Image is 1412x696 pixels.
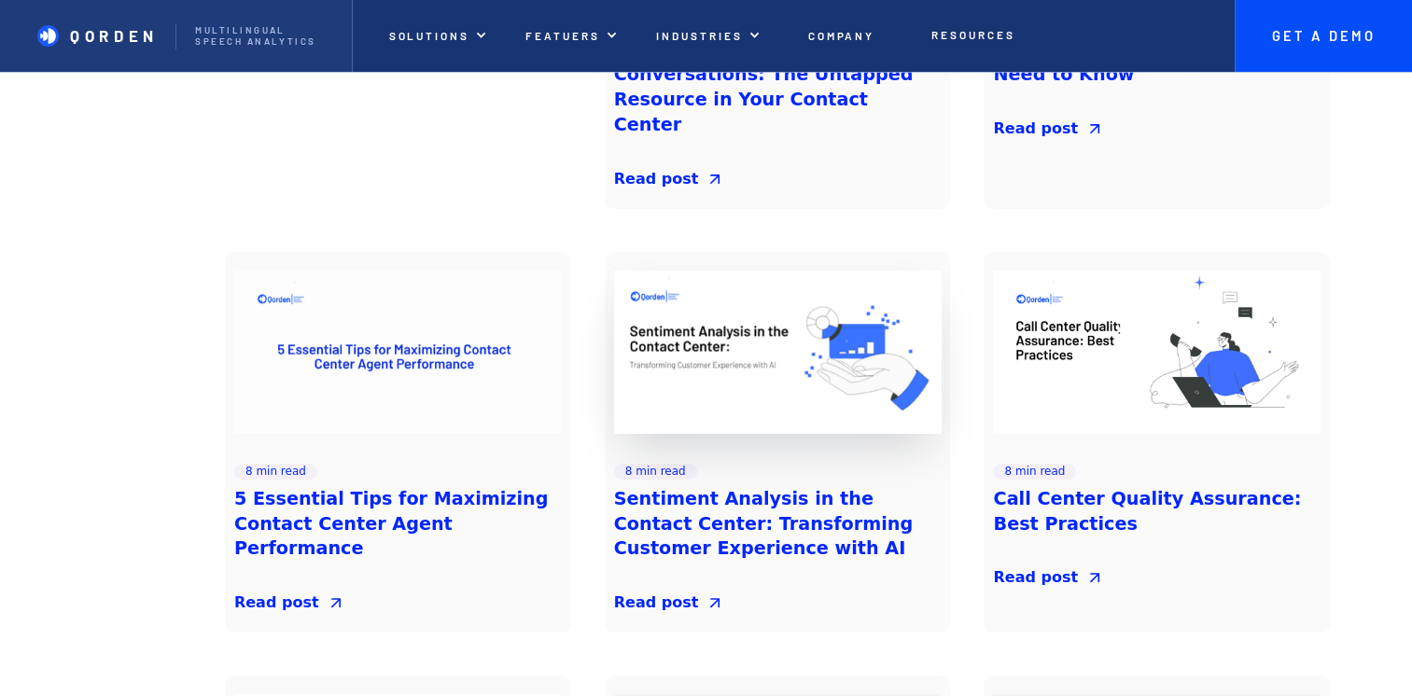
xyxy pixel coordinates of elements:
p: QORDEN [70,26,159,45]
div: 8 min read [1004,464,1065,480]
p: Get A Demo [1253,28,1393,45]
a: Sentiment Analysis in the Contact Center: Transforming Customer Experience with AI [614,487,942,563]
p: Company [808,29,875,42]
a: 5 Essential Tips for Maximizing Contact Center Agent Performance [234,487,562,563]
a: Read post [993,118,1104,140]
a: Read post [234,592,345,614]
a: Read post [993,566,1104,589]
a: Read post [614,168,725,190]
div: Read post [993,118,1078,140]
p: industries [656,29,742,42]
a: Read post [614,592,725,614]
p: Multilingual Speech analytics [195,25,331,48]
div: Read post [234,592,319,614]
a: Unlocking Business Growth Through Customer Conversations: The Untapped Resource in Your Contact C... [614,12,942,137]
p: Solutions [389,29,469,42]
div: Read post [993,566,1078,589]
div: Read post [614,168,699,190]
p: Resources [931,28,1014,41]
p: Featuers [525,29,600,42]
a: Call Center Quality Assurance: Best Practices [993,487,1321,537]
div: Read post [614,592,699,614]
div: 8 min read [245,464,306,480]
div: 8 min read [625,464,686,480]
